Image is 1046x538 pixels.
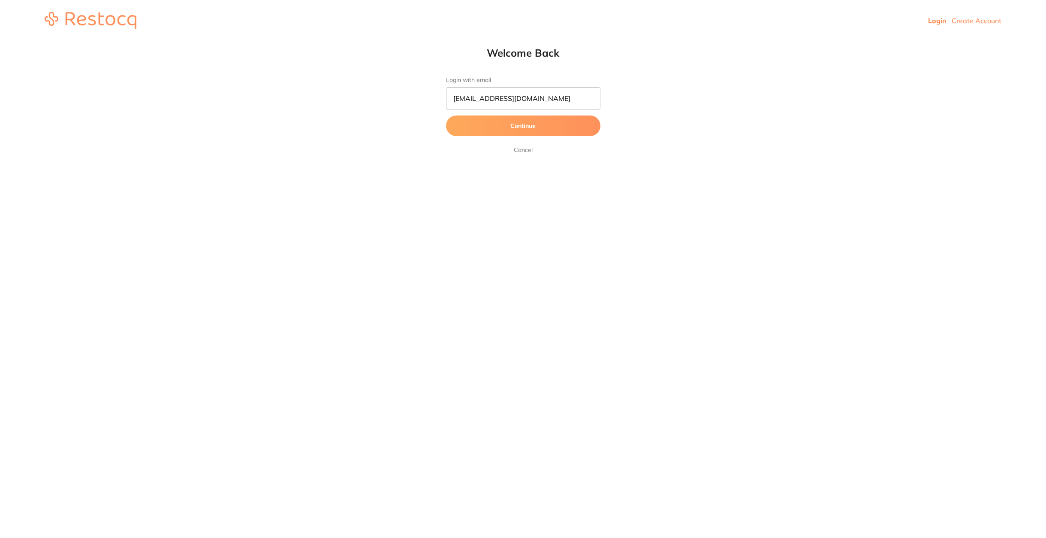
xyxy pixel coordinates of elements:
img: restocq_logo.svg [45,12,136,29]
a: Create Account [952,16,1001,25]
label: Login with email [446,76,600,84]
h1: Welcome Back [429,46,618,59]
a: Cancel [512,145,534,155]
a: Login [928,16,947,25]
button: Continue [446,116,600,136]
